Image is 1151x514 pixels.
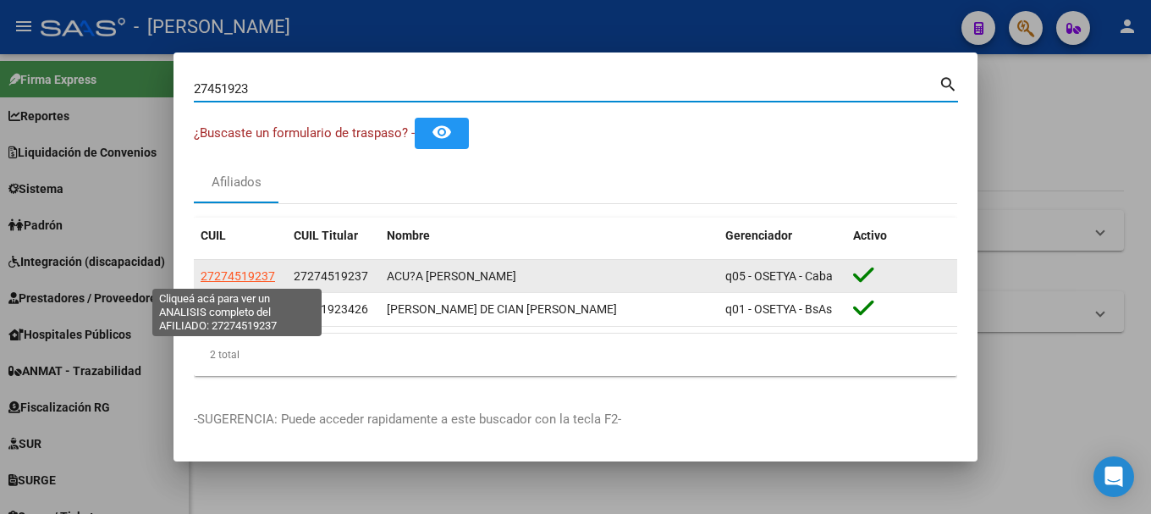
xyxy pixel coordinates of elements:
span: 27451923426 [201,302,275,316]
div: [PERSON_NAME] DE CIAN [PERSON_NAME] [387,300,712,319]
div: Open Intercom Messenger [1093,456,1134,497]
datatable-header-cell: Gerenciador [719,218,846,254]
span: q01 - OSETYA - BsAs [725,302,832,316]
datatable-header-cell: Nombre [380,218,719,254]
span: 27451923426 [294,302,368,316]
datatable-header-cell: CUIL Titular [287,218,380,254]
span: 27274519237 [294,269,368,283]
p: -SUGERENCIA: Puede acceder rapidamente a este buscador con la tecla F2- [194,410,957,429]
div: ACU?A [PERSON_NAME] [387,267,712,286]
span: CUIL [201,229,226,242]
mat-icon: remove_red_eye [432,122,452,142]
span: ¿Buscaste un formulario de traspaso? - [194,125,415,141]
span: Nombre [387,229,430,242]
span: Gerenciador [725,229,792,242]
span: q05 - OSETYA - Caba [725,269,833,283]
datatable-header-cell: Activo [846,218,957,254]
datatable-header-cell: CUIL [194,218,287,254]
div: 2 total [194,334,957,376]
span: Activo [853,229,887,242]
mat-icon: search [939,73,958,93]
div: Afiliados [212,173,262,192]
span: CUIL Titular [294,229,358,242]
span: 27274519237 [201,269,275,283]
